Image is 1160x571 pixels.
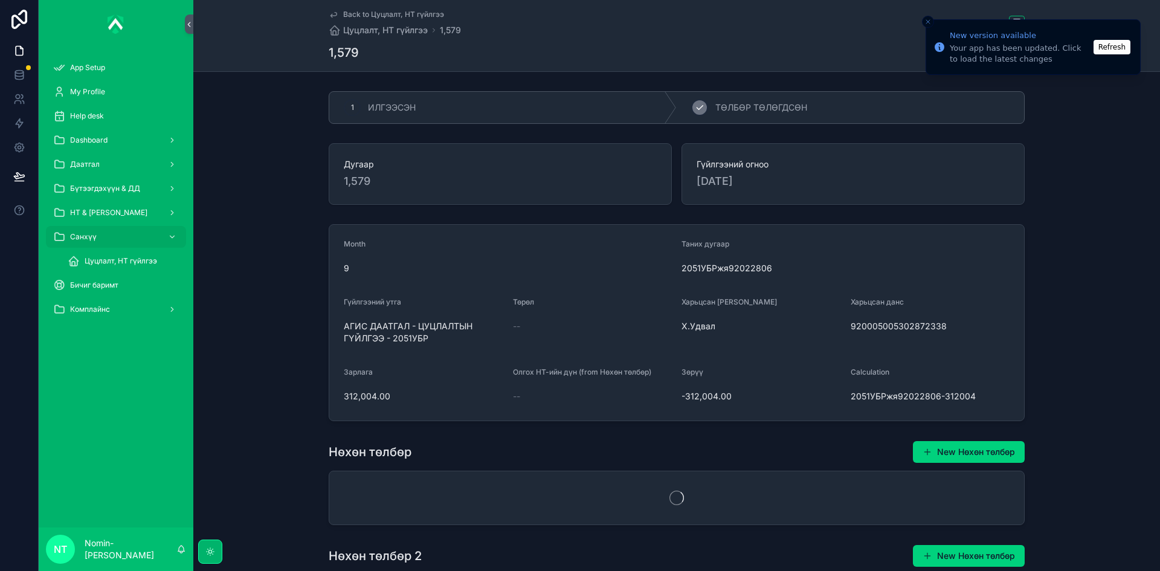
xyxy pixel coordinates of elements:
span: Бичиг баримт [70,280,118,290]
a: Back to Цуцлалт, НТ гүйлгээ [329,10,444,19]
a: НТ & [PERSON_NAME] [46,202,186,224]
span: Таних дугаар [681,239,729,248]
span: Зөрүү [681,367,703,376]
span: 2051УБРжя92022806-312004 [851,390,1010,402]
span: App Setup [70,63,105,73]
span: Dashboard [70,135,108,145]
button: New Нөхөн төлбөр [913,545,1025,567]
h1: Нөхөн төлбөр [329,444,411,460]
span: Back to Цуцлалт, НТ гүйлгээ [343,10,444,19]
span: Цуцлалт, НТ гүйлгээ [85,256,157,266]
h1: 1,579 [329,44,359,61]
span: Комплайнс [70,305,110,314]
span: 312,004.00 [344,390,503,402]
span: Month [344,239,366,248]
span: Дугаар [344,158,657,170]
a: Dashboard [46,129,186,151]
a: Цуцлалт, НТ гүйлгээ [60,250,186,272]
span: -312,004.00 [681,390,841,402]
span: Зарлага [344,367,373,376]
span: Х.Удвал [681,320,841,332]
div: New version available [950,30,1090,42]
span: Цуцлалт, НТ гүйлгээ [343,24,428,36]
span: АГИС ДААТГАЛ - ЦУЦЛАЛТЫН ГҮЙЛГЭЭ - 2051УБР [344,320,503,344]
span: Төрөл [513,297,534,306]
a: Даатгал [46,153,186,175]
span: 1 [351,103,354,112]
a: App Setup [46,57,186,79]
a: Бүтээгдэхүүн & ДД [46,178,186,199]
span: -- [513,320,520,332]
button: New Нөхөн төлбөр [913,441,1025,463]
div: Your app has been updated. Click to load the latest changes [950,43,1090,65]
a: Санхүү [46,226,186,248]
span: Гүйлгээний утга [344,297,401,306]
a: My Profile [46,81,186,103]
span: My Profile [70,87,105,97]
a: Help desk [46,105,186,127]
span: Help desk [70,111,104,121]
p: Nomin-[PERSON_NAME] [85,537,176,561]
a: Бичиг баримт [46,274,186,296]
button: Refresh [1094,40,1130,54]
span: 2051УБРжя92022806 [681,262,1010,274]
a: Цуцлалт, НТ гүйлгээ [329,24,428,36]
a: 1,579 [440,24,461,36]
span: Бүтээгдэхүүн & ДД [70,184,140,193]
span: Харьцсан данс [851,297,904,306]
span: 920005005302872338 [851,320,1010,332]
span: Санхүү [70,232,97,242]
button: Close toast [922,16,934,28]
span: Олгох НТ-ийн дүн (from Нөхөн төлбөр) [513,367,651,376]
span: Харьцсан [PERSON_NAME] [681,297,777,306]
span: [DATE] [697,173,1010,190]
span: NT [54,542,67,556]
a: Комплайнс [46,298,186,320]
span: Calculation [851,367,889,376]
span: 9 [344,262,672,274]
span: НТ & [PERSON_NAME] [70,208,147,218]
h1: Нөхөн төлбөр 2 [329,547,422,564]
span: ТӨЛБӨР ТӨЛӨГДСӨН [715,102,807,114]
div: scrollable content [39,48,193,336]
span: Гүйлгээний огноо [697,158,1010,170]
span: -- [513,390,520,402]
img: App logo [108,15,124,34]
span: Даатгал [70,160,100,169]
span: ИЛГЭЭСЭН [368,102,416,114]
span: 1,579 [344,173,657,190]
